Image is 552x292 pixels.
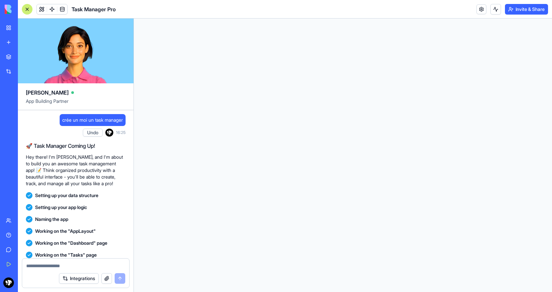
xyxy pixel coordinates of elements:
[72,5,116,13] span: Task Manager Pro
[26,142,126,150] h2: 🚀 Task Manager Coming Up!
[35,204,87,211] span: Setting up your app logic
[35,216,68,223] span: Naming the app
[83,129,103,137] button: Undo
[3,277,14,288] img: ACg8ocJvXxoDptqcYrBvVETlX18cuHd7RZZN30CGqxH_opVZhvjkgFGE_A=s96-c
[35,240,107,246] span: Working on the "Dashboard" page
[26,89,69,97] span: [PERSON_NAME]
[35,252,97,258] span: Working on the "Tasks" page
[35,192,98,199] span: Setting up your data structure
[35,228,96,234] span: Working on the "AppLayout"
[505,4,548,15] button: Invite & Share
[59,273,99,284] button: Integrations
[116,130,126,135] span: 16:25
[26,154,126,187] p: Hey there! I'm [PERSON_NAME], and I'm about to build you an awesome task management app! 📝 Think ...
[26,98,126,110] span: App Building Partner
[105,129,113,137] img: ACg8ocJvXxoDptqcYrBvVETlX18cuHd7RZZN30CGqxH_opVZhvjkgFGE_A=s96-c
[62,117,123,123] span: crée un moi un task manager
[5,5,46,14] img: logo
